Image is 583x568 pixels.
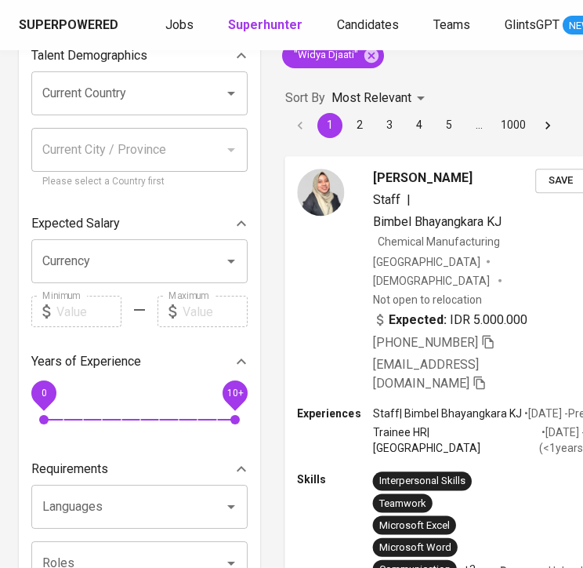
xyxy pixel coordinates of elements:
p: Not open to relocation [373,291,482,307]
span: GlintsGPT [505,17,559,32]
a: Superhunter [228,16,306,35]
div: Interpersonal Skills [379,474,465,489]
span: [PERSON_NAME] [373,169,473,188]
p: Skills [297,472,372,487]
b: Superhunter [228,17,302,32]
b: Expected: [389,310,447,329]
div: Superpowered [19,16,118,35]
span: 10+ [226,388,243,399]
span: 0 [41,388,46,399]
div: Microsoft Excel [379,518,450,533]
div: Requirements [31,453,248,485]
button: Go to page 3 [377,113,402,138]
span: Jobs [165,17,194,32]
p: Staff | Bimbel Bhayangkara KJ [373,406,523,421]
button: Go to page 5 [436,113,462,138]
button: Go to page 1000 [496,113,530,138]
button: Open [220,250,242,272]
div: "Widya Djaati" [282,43,384,68]
span: [PHONE_NUMBER] [373,334,478,349]
p: Years of Experience [31,352,141,371]
button: page 1 [317,113,342,138]
div: Microsoft Word [379,540,451,555]
span: "Widya Djaati" [282,48,368,63]
button: Go to page 2 [347,113,372,138]
div: Most Relevant [331,84,430,113]
input: Value [183,296,248,327]
div: Talent Demographics [31,40,248,71]
p: Trainee HR | [GEOGRAPHIC_DATA] [373,424,539,456]
p: Experiences [297,406,372,421]
div: Years of Experience [31,346,248,377]
span: Bimbel Bhayangkara KJ [373,214,502,229]
p: Please select a Country first [42,174,237,190]
span: Chemical Manufacturing [378,235,500,247]
a: Jobs [165,16,197,35]
p: Expected Salary [31,214,120,233]
button: Go to next page [535,113,560,138]
p: Most Relevant [331,89,411,107]
div: [GEOGRAPHIC_DATA] [373,253,480,269]
img: 8ba045a7e2ee0020a6bb354e71bca503.jpg [297,169,344,216]
nav: pagination navigation [285,113,563,138]
button: Go to page 4 [407,113,432,138]
a: Candidates [337,16,402,35]
div: Expected Salary [31,208,248,239]
p: Requirements [31,460,108,479]
p: Talent Demographics [31,46,147,65]
button: Open [220,82,242,104]
span: Staff [373,192,400,207]
div: IDR 5.000.000 [373,310,528,329]
span: Save [543,172,578,190]
div: Teamwork [379,496,426,511]
input: Value [56,296,121,327]
span: [EMAIL_ADDRESS][DOMAIN_NAME] [373,356,479,390]
div: … [466,117,491,133]
a: Teams [433,16,473,35]
span: Teams [433,17,470,32]
span: [DEMOGRAPHIC_DATA] [373,272,492,288]
button: Open [220,496,242,518]
a: Superpowered [19,16,121,35]
p: Sort By [285,89,325,107]
span: Candidates [337,17,399,32]
span: | [407,191,411,209]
